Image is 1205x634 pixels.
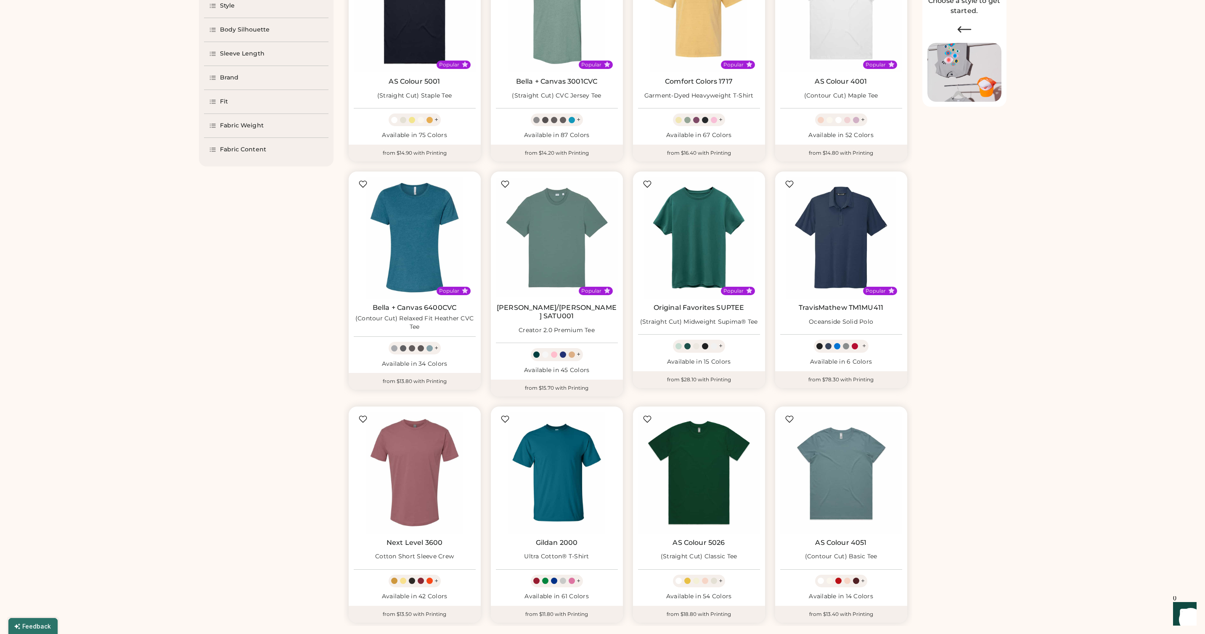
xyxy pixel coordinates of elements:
[220,145,266,154] div: Fabric Content
[861,115,865,124] div: +
[633,371,765,388] div: from $28.10 with Printing
[805,552,877,561] div: (Contour Cut) Basic Tee
[815,77,867,86] a: AS Colour 4001
[354,177,476,299] img: BELLA + CANVAS 6400CVC (Contour Cut) Relaxed Fit Heather CVC Tee
[496,131,618,140] div: Available in 87 Colors
[780,131,902,140] div: Available in 52 Colors
[1165,596,1201,632] iframe: Front Chat
[512,92,601,100] div: (Straight Cut) CVC Jersey Tee
[577,115,580,124] div: +
[927,43,1001,102] img: Image of Lisa Congdon Eye Print on T-Shirt and Hat
[719,341,723,351] div: +
[775,606,907,623] div: from $13.40 with Printing
[519,326,595,335] div: Creator 2.0 Premium Tee
[780,177,902,299] img: TravisMathew TM1MU411 Oceanside Solid Polo
[354,314,476,331] div: (Contour Cut) Relaxed Fit Heather CVC Tee
[804,92,878,100] div: (Contour Cut) Maple Tee
[644,92,754,100] div: Garment-Dyed Heavyweight T-Shirt
[491,606,623,623] div: from $11.80 with Printing
[354,131,476,140] div: Available in 75 Colors
[496,592,618,601] div: Available in 61 Colors
[373,304,456,312] a: Bella + Canvas 6400CVC
[434,576,438,586] div: +
[604,61,610,68] button: Popular Style
[577,576,580,586] div: +
[220,50,265,58] div: Sleeve Length
[775,371,907,388] div: from $78.30 with Printing
[462,61,468,68] button: Popular Style
[220,74,239,82] div: Brand
[780,358,902,366] div: Available in 6 Colors
[861,576,865,586] div: +
[633,145,765,161] div: from $16.40 with Printing
[491,380,623,396] div: from $15.70 with Printing
[434,115,438,124] div: +
[220,26,270,34] div: Body Silhouette
[723,61,744,68] div: Popular
[354,412,476,534] img: Next Level 3600 Cotton Short Sleeve Crew
[536,539,578,547] a: Gildan 2000
[349,373,481,390] div: from $13.80 with Printing
[349,145,481,161] div: from $14.90 with Printing
[638,177,760,299] img: Original Favorites SUPTEE (Straight Cut) Midweight Supima® Tee
[375,552,454,561] div: Cotton Short Sleeve Crew
[439,288,459,294] div: Popular
[719,576,723,586] div: +
[746,288,752,294] button: Popular Style
[633,606,765,623] div: from $18.80 with Printing
[354,360,476,368] div: Available in 34 Colors
[581,288,601,294] div: Popular
[604,288,610,294] button: Popular Style
[638,592,760,601] div: Available in 54 Colors
[496,412,618,534] img: Gildan 2000 Ultra Cotton® T-Shirt
[220,98,228,106] div: Fit
[387,539,442,547] a: Next Level 3600
[496,177,618,299] img: Stanley/Stella SATU001 Creator 2.0 Premium Tee
[524,552,589,561] div: Ultra Cotton® T-Shirt
[809,318,873,326] div: Oceanside Solid Polo
[866,61,886,68] div: Popular
[389,77,440,86] a: AS Colour 5001
[638,358,760,366] div: Available in 15 Colors
[354,592,476,601] div: Available in 42 Colors
[516,77,597,86] a: Bella + Canvas 3001CVC
[654,304,744,312] a: Original Favorites SUPTEE
[673,539,725,547] a: AS Colour 5026
[496,304,618,320] a: [PERSON_NAME]/[PERSON_NAME] SATU001
[866,288,886,294] div: Popular
[862,341,866,351] div: +
[577,350,580,359] div: +
[377,92,452,100] div: (Straight Cut) Staple Tee
[434,343,438,353] div: +
[462,288,468,294] button: Popular Style
[638,131,760,140] div: Available in 67 Colors
[638,412,760,534] img: AS Colour 5026 (Straight Cut) Classic Tee
[775,145,907,161] div: from $14.80 with Printing
[220,122,264,130] div: Fabric Weight
[780,592,902,601] div: Available in 14 Colors
[719,115,723,124] div: +
[581,61,601,68] div: Popular
[888,288,895,294] button: Popular Style
[491,145,623,161] div: from $14.20 with Printing
[888,61,895,68] button: Popular Style
[746,61,752,68] button: Popular Style
[496,366,618,375] div: Available in 45 Colors
[439,61,459,68] div: Popular
[723,288,744,294] div: Popular
[220,2,235,10] div: Style
[799,304,883,312] a: TravisMathew TM1MU411
[640,318,758,326] div: (Straight Cut) Midweight Supima® Tee
[661,552,737,561] div: (Straight Cut) Classic Tee
[665,77,733,86] a: Comfort Colors 1717
[780,412,902,534] img: AS Colour 4051 (Contour Cut) Basic Tee
[349,606,481,623] div: from $13.50 with Printing
[815,539,866,547] a: AS Colour 4051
